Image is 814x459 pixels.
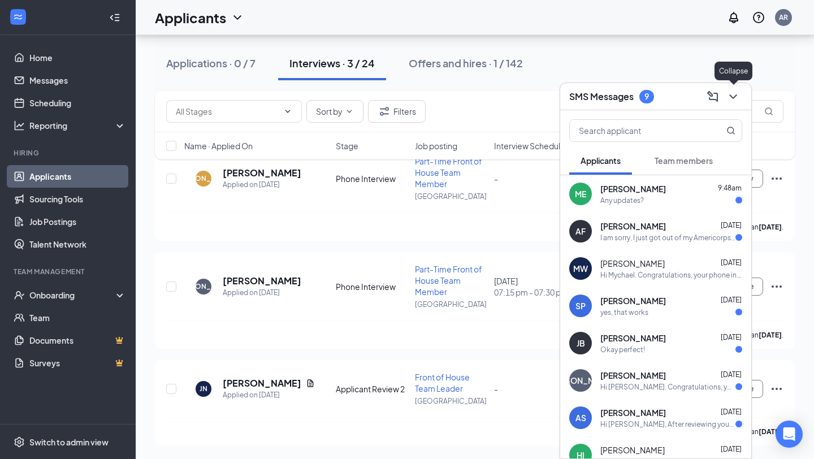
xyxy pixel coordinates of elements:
div: Hi [PERSON_NAME]. Congratulations, your phone interview with [DEMOGRAPHIC_DATA]-fil-A for Part-Ti... [600,382,735,392]
svg: Ellipses [770,172,783,185]
span: [DATE] [721,408,742,416]
div: Switch to admin view [29,436,109,448]
span: Interview Schedule [494,140,565,151]
span: Stage [336,140,358,151]
span: Applicants [581,155,621,166]
span: [PERSON_NAME] [600,220,666,232]
div: Applied on [DATE] [223,287,301,298]
span: [PERSON_NAME] [600,370,666,381]
div: Applied on [DATE] [223,179,301,190]
div: JB [577,337,585,349]
div: Hiring [14,148,124,158]
svg: MagnifyingGlass [764,107,773,116]
a: Sourcing Tools [29,188,126,210]
div: I am sorry, I just got out of my Americorps program. I am able to talk now. [600,233,735,243]
span: Front of House Team Leader [415,372,470,393]
span: Name · Applied On [184,140,253,151]
b: [DATE] [759,223,782,231]
svg: ChevronDown [231,11,244,24]
a: Home [29,46,126,69]
b: [DATE] [759,331,782,339]
span: Sort by [316,107,343,115]
button: ComposeMessage [704,88,722,106]
div: Hi [PERSON_NAME], After reviewing your application we would love for you to join our team at [DEM... [600,419,735,429]
a: Applicants [29,165,126,188]
div: ME [575,188,586,200]
span: [PERSON_NAME] [600,444,665,456]
a: Messages [29,69,126,92]
svg: Settings [14,436,25,448]
h5: [PERSON_NAME] [223,377,301,389]
div: Hi Mychael. Congratulations, your phone interview with [DEMOGRAPHIC_DATA]-fil-A for Part-Time Fro... [600,270,742,280]
svg: UserCheck [14,289,25,301]
svg: ComposeMessage [706,90,720,103]
svg: Collapse [109,12,120,23]
span: [PERSON_NAME] [600,183,666,194]
button: Sort byChevronDown [306,100,363,123]
p: [GEOGRAPHIC_DATA] [415,192,487,201]
a: Scheduling [29,92,126,114]
div: Offers and hires · 1 / 142 [409,56,523,70]
div: Applied on [DATE] [223,389,315,401]
span: 9:48am [718,184,742,192]
div: Open Intercom Messenger [776,421,803,448]
span: Team members [655,155,713,166]
span: 07:15 pm - 07:30 pm [494,287,566,298]
div: MW [573,263,588,274]
a: Talent Network [29,233,126,256]
h5: [PERSON_NAME] [223,167,301,179]
a: SurveysCrown [29,352,126,374]
div: Collapse [715,62,752,80]
svg: WorkstreamLogo [12,11,24,23]
svg: ChevronDown [345,107,354,116]
span: - [494,174,498,184]
a: Team [29,306,126,329]
div: Onboarding [29,289,116,301]
div: 9 [644,92,649,101]
div: [PERSON_NAME] [175,174,233,183]
div: JN [200,384,207,393]
p: [GEOGRAPHIC_DATA] [415,300,487,309]
button: Filter Filters [368,100,426,123]
h5: [PERSON_NAME] [223,275,301,287]
span: [DATE] [721,333,742,341]
svg: ChevronDown [726,90,740,103]
div: [DATE] [494,275,566,298]
svg: Analysis [14,120,25,131]
a: Job Postings [29,210,126,233]
span: [PERSON_NAME] [600,295,666,306]
svg: ChevronDown [283,107,292,116]
p: [GEOGRAPHIC_DATA] [415,396,487,406]
div: Phone Interview [336,173,408,184]
button: ChevronDown [724,88,742,106]
a: DocumentsCrown [29,329,126,352]
span: [PERSON_NAME] [600,258,665,269]
span: [DATE] [721,296,742,304]
span: [DATE] [721,370,742,379]
span: - [494,384,498,394]
h1: Applicants [155,8,226,27]
div: [PERSON_NAME] [175,282,233,291]
div: Any updates? [600,196,644,205]
div: Okay perfect! [600,345,645,354]
div: Interviews · 3 / 24 [289,56,375,70]
svg: Ellipses [770,280,783,293]
span: [DATE] [721,445,742,453]
div: Reporting [29,120,127,131]
span: [DATE] [721,221,742,229]
svg: Filter [378,105,391,118]
span: [PERSON_NAME] [600,332,666,344]
input: All Stages [176,105,279,118]
div: Team Management [14,267,124,276]
svg: MagnifyingGlass [726,126,735,135]
input: Search applicant [570,120,704,141]
span: Part-Time Front of House Team Member [415,264,482,297]
svg: Document [306,379,315,388]
b: [DATE] [759,427,782,436]
div: [PERSON_NAME] [548,375,613,386]
span: Job posting [415,140,457,151]
div: Phone Interview [336,281,408,292]
span: [DATE] [721,258,742,267]
div: AF [575,226,586,237]
svg: QuestionInfo [752,11,765,24]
